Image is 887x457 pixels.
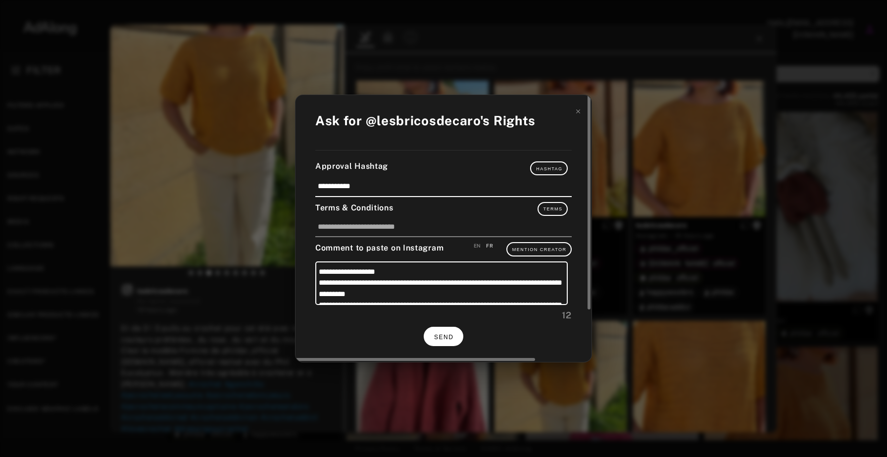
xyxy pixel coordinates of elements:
[512,247,567,252] span: Mention Creator
[315,308,572,322] div: 12
[486,242,493,250] div: Save an french version of your comment
[315,111,536,130] div: Ask for @lesbricosdecaro's Rights
[424,327,463,346] button: SEND
[315,242,572,256] div: Comment to paste on Instagram
[474,242,481,250] div: Save an english version of your comment
[536,166,562,171] span: Hashtag
[538,202,568,216] button: Terms
[506,242,572,256] button: Mention Creator
[530,161,568,175] button: Hashtag
[838,409,887,457] iframe: Chat Widget
[434,334,453,341] span: SEND
[838,409,887,457] div: Widget de chat
[315,160,572,175] div: Approval Hashtag
[315,202,572,216] div: Terms & Conditions
[543,206,563,211] span: Terms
